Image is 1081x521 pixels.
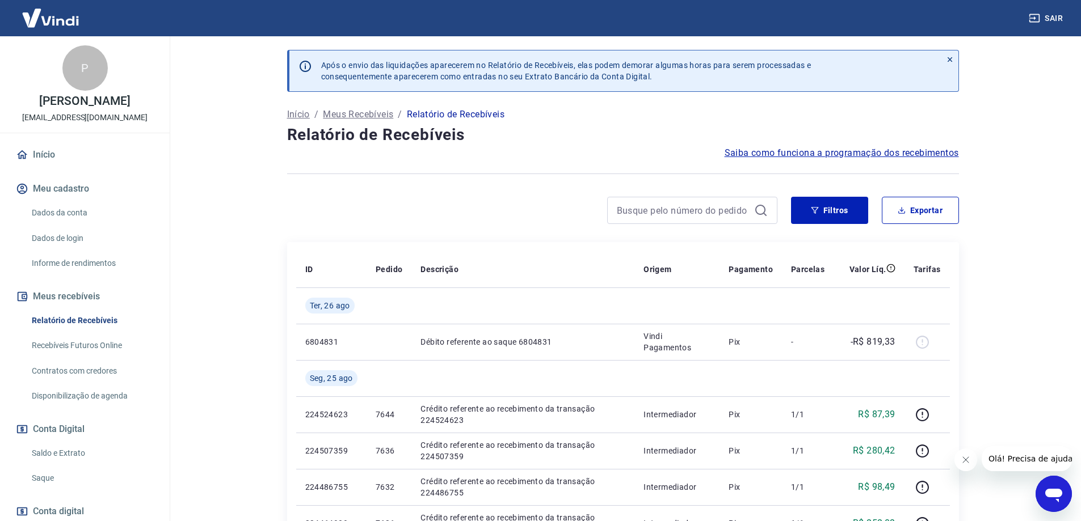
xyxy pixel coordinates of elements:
p: 7644 [376,409,402,420]
button: Sair [1027,8,1067,29]
span: Olá! Precisa de ajuda? [7,8,95,17]
p: [EMAIL_ADDRESS][DOMAIN_NAME] [22,112,148,124]
span: Conta digital [33,503,84,519]
a: Dados da conta [27,201,156,225]
p: 7636 [376,445,402,456]
p: Intermediador [643,481,710,493]
p: 1/1 [791,481,825,493]
p: 224507359 [305,445,357,456]
button: Conta Digital [14,417,156,442]
a: Contratos com credores [27,359,156,383]
p: Débito referente ao saque 6804831 [420,336,625,348]
p: Pix [729,481,773,493]
p: Intermediador [643,445,710,456]
button: Filtros [791,197,868,224]
a: Início [287,108,310,121]
a: Saiba como funciona a programação dos recebimentos [725,146,959,160]
iframe: Fechar mensagem [954,448,977,471]
p: 6804831 [305,336,357,348]
p: 224486755 [305,481,357,493]
p: 224524623 [305,409,357,420]
p: Vindi Pagamentos [643,331,710,353]
span: Ter, 26 ago [310,300,350,311]
a: Meus Recebíveis [323,108,393,121]
p: Crédito referente ao recebimento da transação 224486755 [420,476,625,498]
p: R$ 280,42 [853,444,895,458]
p: R$ 98,49 [858,480,895,494]
a: Início [14,142,156,167]
a: Disponibilização de agenda [27,384,156,408]
a: Saldo e Extrato [27,442,156,465]
button: Meu cadastro [14,176,156,201]
p: R$ 87,39 [858,408,895,421]
p: Pagamento [729,264,773,275]
p: -R$ 819,33 [851,335,895,349]
span: Seg, 25 ago [310,372,353,384]
p: Relatório de Recebíveis [407,108,504,121]
p: Após o envio das liquidações aparecerem no Relatório de Recebíveis, elas podem demorar algumas ho... [321,60,811,82]
p: Valor Líq. [849,264,886,275]
p: [PERSON_NAME] [39,95,130,107]
a: Informe de rendimentos [27,252,156,275]
p: Descrição [420,264,459,275]
p: / [314,108,318,121]
p: Origem [643,264,671,275]
p: Pix [729,445,773,456]
p: Pedido [376,264,402,275]
p: Tarifas [914,264,941,275]
a: Relatório de Recebíveis [27,309,156,332]
button: Exportar [882,197,959,224]
p: 1/1 [791,409,825,420]
img: Vindi [14,1,87,35]
a: Dados de login [27,227,156,250]
a: Saque [27,467,156,490]
iframe: Botão para abrir a janela de mensagens [1036,476,1072,512]
h4: Relatório de Recebíveis [287,124,959,146]
p: Crédito referente ao recebimento da transação 224507359 [420,439,625,462]
p: Pix [729,409,773,420]
a: Recebíveis Futuros Online [27,334,156,357]
p: Parcelas [791,264,825,275]
p: Pix [729,336,773,348]
input: Busque pelo número do pedido [617,202,750,219]
p: 1/1 [791,445,825,456]
p: Intermediador [643,409,710,420]
p: - [791,336,825,348]
div: P [62,45,108,91]
p: Crédito referente ao recebimento da transação 224524623 [420,403,625,426]
iframe: Mensagem da empresa [982,446,1072,471]
p: / [398,108,402,121]
p: ID [305,264,313,275]
p: 7632 [376,481,402,493]
button: Meus recebíveis [14,284,156,309]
